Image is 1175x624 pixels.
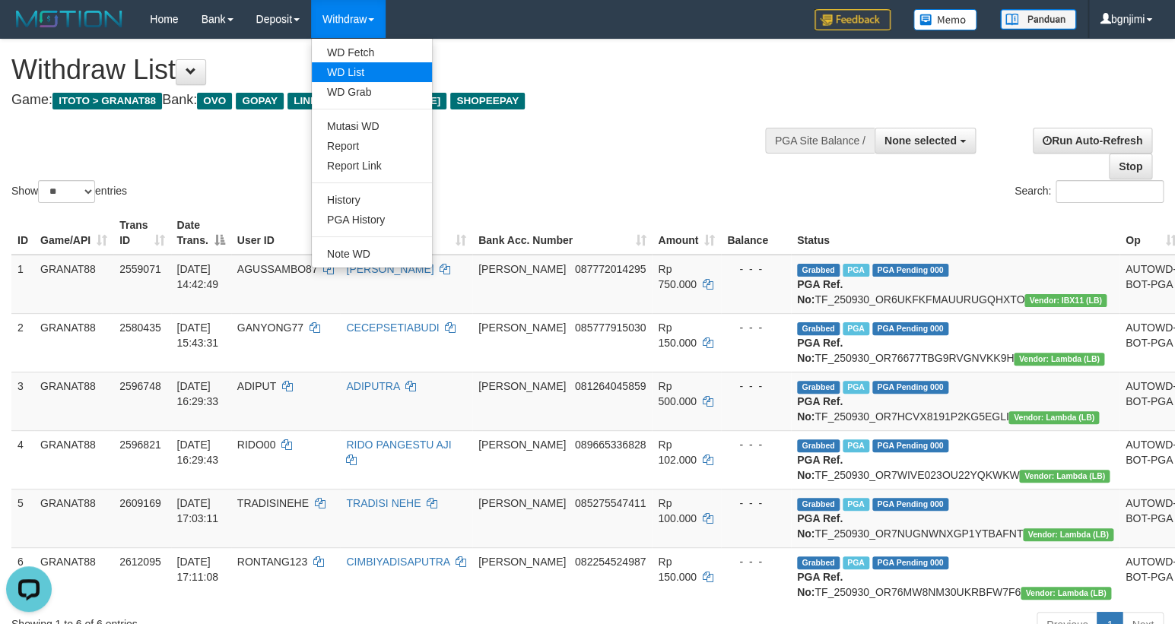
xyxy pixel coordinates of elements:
[312,244,432,264] a: Note WD
[884,135,957,147] span: None selected
[237,263,318,275] span: AGUSSAMBO87
[52,93,162,109] span: ITOTO > GRANAT88
[875,128,976,154] button: None selected
[658,556,697,583] span: Rp 150.000
[11,255,34,314] td: 1
[11,180,127,203] label: Show entries
[843,264,869,277] span: Marked by bgndedek
[312,82,432,102] a: WD Grab
[11,55,768,85] h1: Withdraw List
[797,395,843,423] b: PGA Ref. No:
[1021,587,1111,600] span: Vendor URL: https://dashboard.q2checkout.com/secure
[797,337,843,364] b: PGA Ref. No:
[34,211,113,255] th: Game/API: activate to sort column ascending
[575,556,646,568] span: Copy 082254524987 to clipboard
[727,320,785,335] div: - - -
[11,489,34,547] td: 5
[727,554,785,569] div: - - -
[658,263,697,290] span: Rp 750.000
[1109,154,1152,179] a: Stop
[797,278,843,306] b: PGA Ref. No:
[177,497,219,524] span: [DATE] 17:03:11
[237,497,309,509] span: TRADISINEHE
[11,313,34,372] td: 2
[1024,294,1107,307] span: Vendor URL: https://dashboard.q2checkout.com/secure
[312,43,432,62] a: WD Fetch
[312,136,432,156] a: Report
[658,497,697,524] span: Rp 100.000
[658,380,697,407] span: Rp 500.000
[1015,180,1164,203] label: Search:
[34,313,113,372] td: GRANAT88
[346,439,451,451] a: RIDO PANGESTU AJI
[872,556,948,569] span: PGA Pending
[913,9,977,30] img: Button%20Memo.svg
[797,264,840,277] span: Grabbed
[797,322,840,335] span: Grabbed
[872,381,948,394] span: PGA Pending
[237,439,276,451] span: RIDO00
[11,372,34,430] td: 3
[1008,411,1099,424] span: Vendor URL: https://dashboard.q2checkout.com/secure
[177,380,219,407] span: [DATE] 16:29:33
[575,380,646,392] span: Copy 081264045859 to clipboard
[312,210,432,230] a: PGA History
[11,547,34,606] td: 6
[312,62,432,82] a: WD List
[791,430,1119,489] td: TF_250930_OR7WIVE023OU22YQKWKW
[791,547,1119,606] td: TF_250930_OR76MW8NM30UKRBFW7F6
[658,439,697,466] span: Rp 102.000
[797,512,843,540] b: PGA Ref. No:
[872,322,948,335] span: PGA Pending
[1056,180,1164,203] input: Search:
[797,571,843,598] b: PGA Ref. No:
[34,372,113,430] td: GRANAT88
[478,497,566,509] span: [PERSON_NAME]
[575,263,646,275] span: Copy 087772014295 to clipboard
[797,439,840,452] span: Grabbed
[119,556,161,568] span: 2612095
[34,430,113,489] td: GRANAT88
[113,211,170,255] th: Trans ID: activate to sort column ascending
[450,93,525,109] span: SHOPEEPAY
[346,497,421,509] a: TRADISI NEHE
[575,322,646,334] span: Copy 085777915030 to clipboard
[797,381,840,394] span: Grabbed
[1019,470,1110,483] span: Vendor URL: https://dashboard.q2checkout.com/secure
[171,211,231,255] th: Date Trans.: activate to sort column descending
[575,439,646,451] span: Copy 089665336828 to clipboard
[791,313,1119,372] td: TF_250930_OR76677TBG9RVGNVKK9H
[11,211,34,255] th: ID
[872,439,948,452] span: PGA Pending
[843,556,869,569] span: Marked by bgndedek
[237,322,303,334] span: GANYONG77
[791,255,1119,314] td: TF_250930_OR6UKFKFMAUURUGQHXTO
[312,190,432,210] a: History
[34,255,113,314] td: GRANAT88
[797,454,843,481] b: PGA Ref. No:
[119,322,161,334] span: 2580435
[11,430,34,489] td: 4
[791,211,1119,255] th: Status
[119,439,161,451] span: 2596821
[727,437,785,452] div: - - -
[727,261,785,277] div: - - -
[478,322,566,334] span: [PERSON_NAME]
[177,263,219,290] span: [DATE] 14:42:49
[38,180,95,203] select: Showentries
[1023,528,1113,541] span: Vendor URL: https://dashboard.q2checkout.com/secure
[843,322,869,335] span: Marked by bgndedek
[791,489,1119,547] td: TF_250930_OR7NUGNWNXGP1YTBAFNT
[236,93,284,109] span: GOPAY
[815,9,891,30] img: Feedback.jpg
[843,498,869,511] span: Marked by bgndedek
[765,128,875,154] div: PGA Site Balance /
[478,556,566,568] span: [PERSON_NAME]
[287,93,345,109] span: LINKAJA
[1000,9,1076,30] img: panduan.png
[472,211,652,255] th: Bank Acc. Number: activate to sort column ascending
[843,381,869,394] span: Marked by bgndedek
[346,263,433,275] a: [PERSON_NAME]
[346,322,439,334] a: CECEPSETIABUDI
[346,380,399,392] a: ADIPUTRA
